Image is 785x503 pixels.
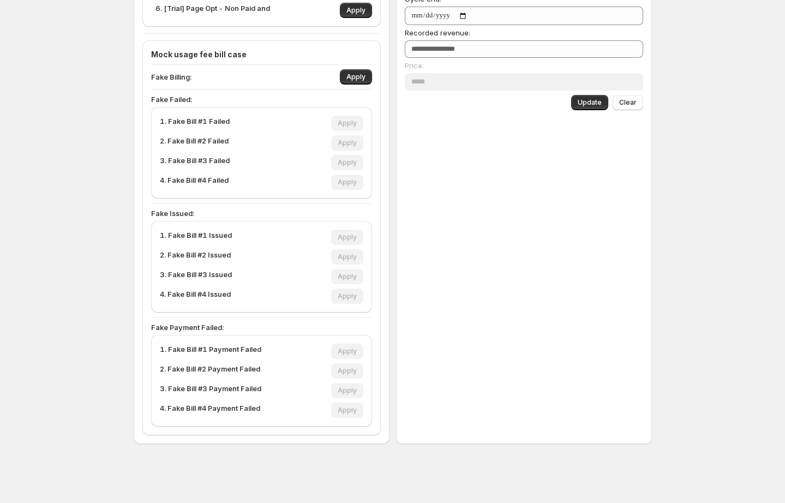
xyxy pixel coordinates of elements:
[160,155,230,170] p: 3. Fake Bill #3 Failed
[160,363,260,379] p: 2. Fake Bill #2 Payment Failed
[160,403,260,418] p: 4. Fake Bill #4 Payment Failed
[405,28,470,37] span: Recorded revenue:
[160,175,229,190] p: 4. Fake Bill #4 Failed
[613,95,643,110] button: Clear
[578,98,602,107] span: Update
[160,269,232,284] p: 3. Fake Bill #3 Issued
[405,61,424,70] span: Price:
[340,69,372,85] button: Apply
[151,49,372,60] h4: Mock usage fee bill case
[160,116,230,131] p: 1. Fake Bill #1 Failed
[160,289,231,304] p: 4. Fake Bill #4 Issued
[160,249,231,265] p: 2. Fake Bill #2 Issued
[340,3,372,18] button: Apply
[160,344,261,359] p: 1. Fake Bill #1 Payment Failed
[160,135,229,151] p: 2. Fake Bill #2 Failed
[151,94,372,105] p: Fake Failed:
[151,208,372,219] p: Fake Issued:
[346,73,365,81] span: Apply
[160,383,261,398] p: 3. Fake Bill #3 Payment Failed
[151,71,191,82] p: Fake Billing:
[151,322,372,333] p: Fake Payment Failed:
[155,3,270,18] p: 6. [Trial] Page Opt - Non Paid and
[619,98,637,107] span: Clear
[160,230,232,245] p: 1. Fake Bill #1 Issued
[571,95,608,110] button: Update
[346,6,365,15] span: Apply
